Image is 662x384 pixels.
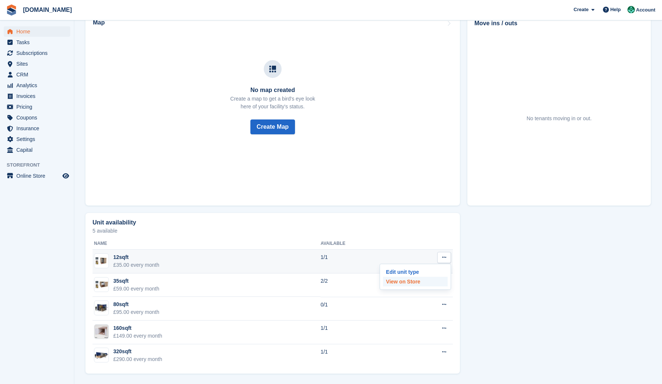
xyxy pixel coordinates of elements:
td: 1/1 [321,344,402,368]
td: 1/1 [321,321,402,344]
img: 160sq_ft_empty_doubledoor_DRAFT3503.jpg [94,325,108,339]
span: Pricing [16,102,61,112]
p: Create a map to get a bird's eye look here of your facility's status. [230,95,315,111]
a: menu [4,69,70,80]
div: £149.00 every month [113,332,162,340]
span: Insurance [16,123,61,134]
a: Preview store [61,171,70,180]
a: menu [4,91,70,101]
span: Tasks [16,37,61,47]
a: menu [4,80,70,91]
span: Storefront [7,161,74,169]
div: £59.00 every month [113,285,159,293]
a: menu [4,59,70,69]
span: Coupons [16,112,61,123]
p: 5 available [93,228,453,233]
h2: Unit availability [93,219,136,226]
td: 0/1 [321,297,402,321]
div: 35sqft [113,277,159,285]
span: Analytics [16,80,61,91]
span: Account [636,6,655,14]
h2: Move ins / outs [474,19,644,28]
img: Steven Kendall [627,6,635,13]
div: £35.00 every month [113,261,159,269]
span: Settings [16,134,61,144]
a: menu [4,112,70,123]
th: Available [321,238,402,250]
img: SmallOpenNew.jpg [94,257,108,265]
span: Invoices [16,91,61,101]
a: menu [4,171,70,181]
img: 40-ft-container.jpg [94,350,108,361]
h2: Map [93,19,105,26]
a: menu [4,134,70,144]
div: £95.00 every month [113,308,159,316]
a: menu [4,26,70,37]
span: Create [574,6,588,13]
a: menu [4,37,70,47]
img: LargeFullNew.jpg [94,280,108,289]
td: 1/1 [321,250,402,273]
img: stora-icon-8386f47178a22dfd0bd8f6a31ec36ba5ce8667c1dd55bd0f319d3a0aa187defe.svg [6,4,17,16]
td: 2/2 [321,273,402,297]
div: 80sqft [113,301,159,308]
a: menu [4,102,70,112]
div: 320sqft [113,348,162,355]
a: View on Store [383,277,448,286]
img: 80-sqft-container.jpg [94,303,108,314]
div: 12sqft [113,253,159,261]
h3: No map created [230,87,315,93]
div: £290.00 every month [113,355,162,363]
th: Name [93,238,321,250]
span: Sites [16,59,61,69]
a: Edit unit type [383,267,448,277]
span: Help [610,6,621,13]
span: Home [16,26,61,37]
div: No tenants moving in or out. [526,115,591,122]
a: [DOMAIN_NAME] [20,4,75,16]
a: menu [4,48,70,58]
a: menu [4,123,70,134]
a: menu [4,145,70,155]
span: Capital [16,145,61,155]
button: Create Map [250,119,295,134]
span: Subscriptions [16,48,61,58]
a: Map No map created Create a map to get a bird's eye lookhere of your facility's status. Create Map [85,13,460,206]
span: Online Store [16,171,61,181]
span: CRM [16,69,61,80]
img: map-icn-33ee37083ee616e46c38cad1a60f524a97daa1e2b2c8c0bc3eb3415660979fc1.svg [269,66,276,72]
div: 160sqft [113,324,162,332]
